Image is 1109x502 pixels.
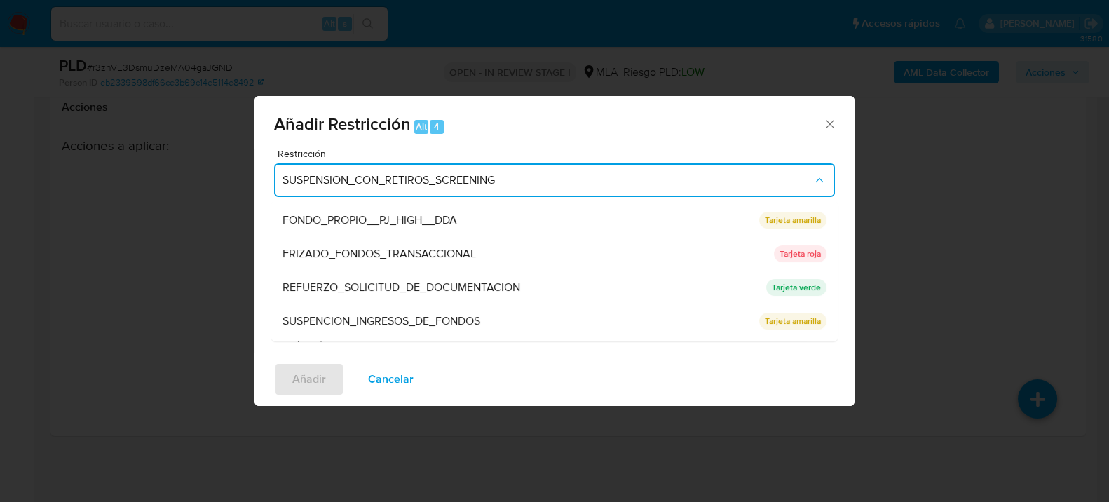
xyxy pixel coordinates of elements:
p: Tarjeta roja [774,245,826,262]
span: Añadir Restricción [274,111,411,136]
span: REFUERZO_SOLICITUD_DE_DOCUMENTACION [283,280,520,294]
span: SUSPENSION_CON_RETIROS_SCREENING [283,173,812,187]
span: Cancelar [368,364,414,395]
span: Alt [416,120,427,133]
span: Restricción [278,149,838,158]
span: 4 [434,120,440,133]
p: Tarjeta amarilla [759,312,826,329]
button: Cancelar [350,362,432,396]
p: Tarjeta verde [766,278,826,295]
button: Cerrar ventana [823,117,836,130]
span: FRIZADO_FONDOS_TRANSACCIONAL [283,246,476,260]
p: Tarjeta amarilla [759,211,826,228]
span: FONDO_PROPIO__PJ_HIGH__DDA [283,212,457,226]
span: SUSPENCION_INGRESOS_DE_FONDOS [283,313,480,327]
button: Restriction [274,163,835,197]
span: Campo requerido [278,333,554,343]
